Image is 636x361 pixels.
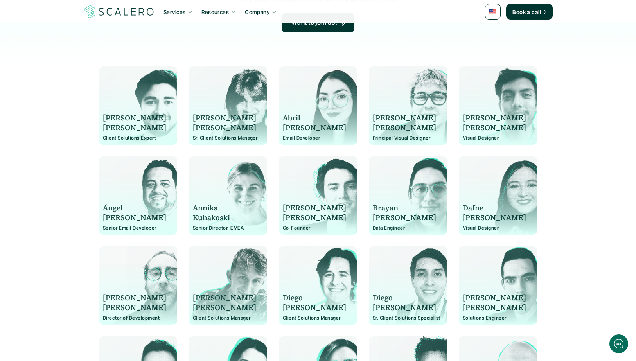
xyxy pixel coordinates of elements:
[373,213,436,223] p: [PERSON_NAME]
[103,315,173,321] p: Director of Development
[163,8,185,16] p: Services
[245,8,269,16] p: Company
[65,273,99,278] span: We run on Gist
[373,113,436,123] p: [PERSON_NAME]
[463,135,533,141] p: Visual Designer
[283,315,353,321] p: Client Solutions Manager
[463,303,526,313] p: [PERSON_NAME]
[201,8,229,16] p: Resources
[283,293,346,303] p: Diego
[103,303,166,313] p: [PERSON_NAME]
[463,213,526,223] p: [PERSON_NAME]
[291,18,338,28] p: Want to join us?
[463,293,526,303] p: [PERSON_NAME]
[463,203,526,213] p: Dafne
[609,334,628,353] iframe: gist-messenger-bubble-iframe
[373,303,436,313] p: [PERSON_NAME]
[193,225,263,231] p: Senior Director, EMEA
[12,38,145,50] h1: Hi! Welcome to [GEOGRAPHIC_DATA].
[50,108,94,115] span: New conversation
[12,52,145,90] h2: Let us know if we can help with lifecycle marketing.
[463,225,533,231] p: Visual Designer
[193,123,256,133] p: [PERSON_NAME]
[373,225,443,231] p: Data Engineer
[283,135,353,141] p: Email Developer
[373,135,443,141] p: Principal Visual Designer
[103,293,166,303] p: [PERSON_NAME]
[506,4,553,20] a: Book a call
[283,303,346,313] p: [PERSON_NAME]
[283,213,346,223] p: [PERSON_NAME]
[373,293,436,303] p: Diego
[193,113,256,123] p: [PERSON_NAME]
[193,303,256,313] p: [PERSON_NAME]
[463,113,526,123] p: [PERSON_NAME]
[193,315,263,321] p: Client Solutions Manager
[193,213,256,223] p: Kuhakoski
[283,225,353,231] p: Co-Founder
[373,123,436,133] p: [PERSON_NAME]
[103,135,173,141] p: Client Solutions Expert
[103,225,173,231] p: Senior Email Developer
[373,203,436,213] p: Brayan
[283,123,346,133] p: [PERSON_NAME]
[83,5,155,19] a: Scalero company logotype
[283,203,346,213] p: [PERSON_NAME]
[193,203,256,213] p: Annika
[103,113,166,123] p: [PERSON_NAME]
[512,8,541,16] p: Book a call
[463,123,526,133] p: [PERSON_NAME]
[193,293,256,303] p: [PERSON_NAME]
[103,123,166,133] p: [PERSON_NAME]
[373,315,443,321] p: Sr. Client Solutions Specialist
[463,315,533,321] p: Solutions Engineer
[193,135,263,141] p: Sr. Client Solutions Manager
[103,203,166,213] p: Ángel
[283,113,346,123] p: Abril
[83,4,155,19] img: Scalero company logotype
[103,213,166,223] p: [PERSON_NAME]
[12,104,144,119] button: New conversation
